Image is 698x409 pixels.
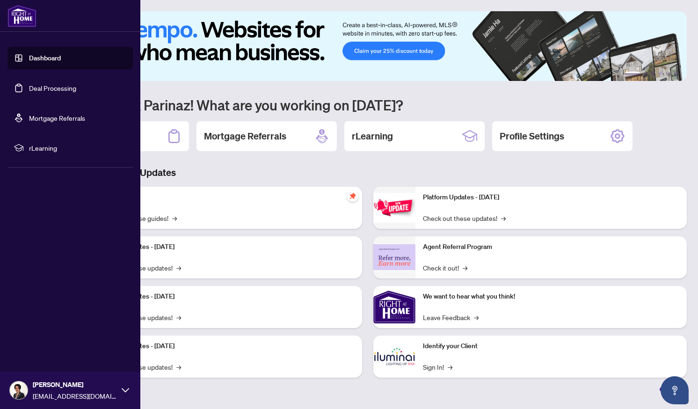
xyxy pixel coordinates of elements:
[463,263,467,273] span: →
[33,391,117,401] span: [EMAIL_ADDRESS][DOMAIN_NAME]
[666,72,670,75] button: 5
[423,213,506,223] a: Check out these updates!→
[373,286,415,328] img: We want to hear what you think!
[176,263,181,273] span: →
[98,292,355,302] p: Platform Updates - [DATE]
[501,213,506,223] span: →
[423,263,467,273] a: Check it out!→
[373,244,415,270] img: Agent Referral Program
[373,193,415,222] img: Platform Updates - June 23, 2025
[29,84,76,92] a: Deal Processing
[49,11,687,81] img: Slide 0
[661,376,689,404] button: Open asap
[625,72,640,75] button: 1
[651,72,655,75] button: 3
[423,292,679,302] p: We want to hear what you think!
[474,312,479,322] span: →
[49,96,687,114] h1: Welcome back Parinaz! What are you working on [DATE]?
[29,54,61,62] a: Dashboard
[29,143,126,153] span: rLearning
[373,336,415,378] img: Identify your Client
[10,381,28,399] img: Profile Icon
[423,192,679,203] p: Platform Updates - [DATE]
[98,192,355,203] p: Self-Help
[176,312,181,322] span: →
[176,362,181,372] span: →
[500,130,564,143] h2: Profile Settings
[352,130,393,143] h2: rLearning
[423,312,479,322] a: Leave Feedback→
[423,362,452,372] a: Sign In!→
[49,166,687,179] h3: Brokerage & Industry Updates
[33,380,117,390] span: [PERSON_NAME]
[674,72,677,75] button: 6
[644,72,647,75] button: 2
[423,242,679,252] p: Agent Referral Program
[423,341,679,351] p: Identify your Client
[172,213,177,223] span: →
[29,114,85,122] a: Mortgage Referrals
[347,190,358,202] span: pushpin
[98,341,355,351] p: Platform Updates - [DATE]
[659,72,662,75] button: 4
[7,5,36,27] img: logo
[98,242,355,252] p: Platform Updates - [DATE]
[448,362,452,372] span: →
[204,130,286,143] h2: Mortgage Referrals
